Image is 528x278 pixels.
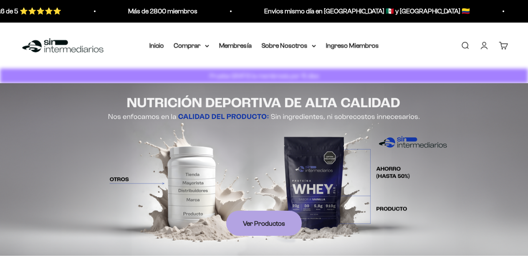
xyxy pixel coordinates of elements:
p: Envios mismo día en [GEOGRAPHIC_DATA] 🇲🇽 y [GEOGRAPHIC_DATA] 🇨🇴 [263,6,469,17]
a: Ver Productos [226,211,302,236]
p: Más de 2800 miembros [127,6,197,17]
a: Membresía [219,42,252,49]
a: Inicio [149,42,164,49]
a: Ingreso Miembros [326,42,379,49]
p: Prueba GRATIS la membresía por 15 días [207,71,321,81]
summary: Comprar [174,40,209,51]
summary: Sobre Nosotros [262,40,316,51]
